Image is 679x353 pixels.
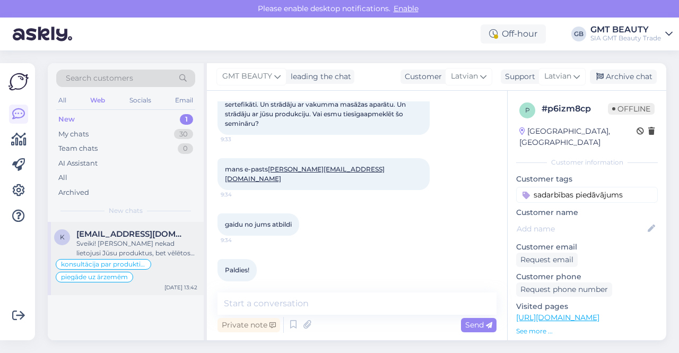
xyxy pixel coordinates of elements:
span: 9:34 [221,282,260,290]
div: [GEOGRAPHIC_DATA], [GEOGRAPHIC_DATA] [519,126,637,148]
p: Customer name [516,207,658,218]
div: [DATE] 13:42 [164,283,197,291]
div: Team chats [58,143,98,154]
div: Socials [127,93,153,107]
div: Private note [217,318,280,332]
div: Sveiki! [PERSON_NAME] nekad lietojusi Jūsu produktus, bet vēlētos iegādāties kādu Jūsu sejas krēm... [76,239,197,258]
a: [PERSON_NAME][EMAIL_ADDRESS][DOMAIN_NAME] [225,165,385,183]
div: AI Assistant [58,158,98,169]
span: Latvian [544,71,571,82]
span: Latvian [451,71,478,82]
span: New chats [109,206,143,216]
div: 30 [174,129,193,140]
span: Send [465,320,492,330]
div: Email [173,93,195,107]
div: All [58,173,67,183]
span: Paldies! [225,266,249,274]
span: Enable [390,4,422,13]
span: k [60,233,65,241]
div: My chats [58,129,89,140]
span: Offline [608,103,655,115]
div: Request phone number [516,282,612,297]
div: Archived [58,187,89,198]
div: Customer [401,71,442,82]
div: leading the chat [286,71,351,82]
div: Web [88,93,107,107]
div: SIA GMT Beauty Trade [590,34,661,42]
div: Off-hour [481,24,546,44]
div: Support [501,71,535,82]
a: [URL][DOMAIN_NAME] [516,313,599,322]
img: Askly Logo [8,72,29,92]
input: Add name [517,223,646,235]
p: See more ... [516,326,658,336]
span: p [525,106,530,114]
span: 9:34 [221,191,260,199]
div: Archive chat [590,70,657,84]
span: 9:33 [221,135,260,143]
div: # p6izm8cp [542,102,608,115]
div: New [58,114,75,125]
span: mans e-pasts [225,165,385,183]
span: 9:34 [221,236,260,244]
div: 0 [178,143,193,154]
span: GMT BEAUTY [222,71,272,82]
p: Visited pages [516,301,658,312]
span: Search customers [66,73,133,84]
span: gaidu no jums atbildi [225,220,292,228]
span: piegāde uz ārzemēm [61,274,128,280]
p: Customer tags [516,174,658,185]
a: GMT BEAUTYSIA GMT Beauty Trade [590,25,673,42]
input: Add a tag [516,187,658,203]
div: All [56,93,68,107]
span: kristine.dimane@gmail.com [76,229,187,239]
div: GB [571,27,586,41]
p: Customer phone [516,271,658,282]
div: Customer information [516,158,658,167]
span: konsultācija par produktiem [61,261,146,268]
div: GMT BEAUTY [590,25,661,34]
div: 1 [180,114,193,125]
p: Customer email [516,242,658,253]
div: Request email [516,253,578,267]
